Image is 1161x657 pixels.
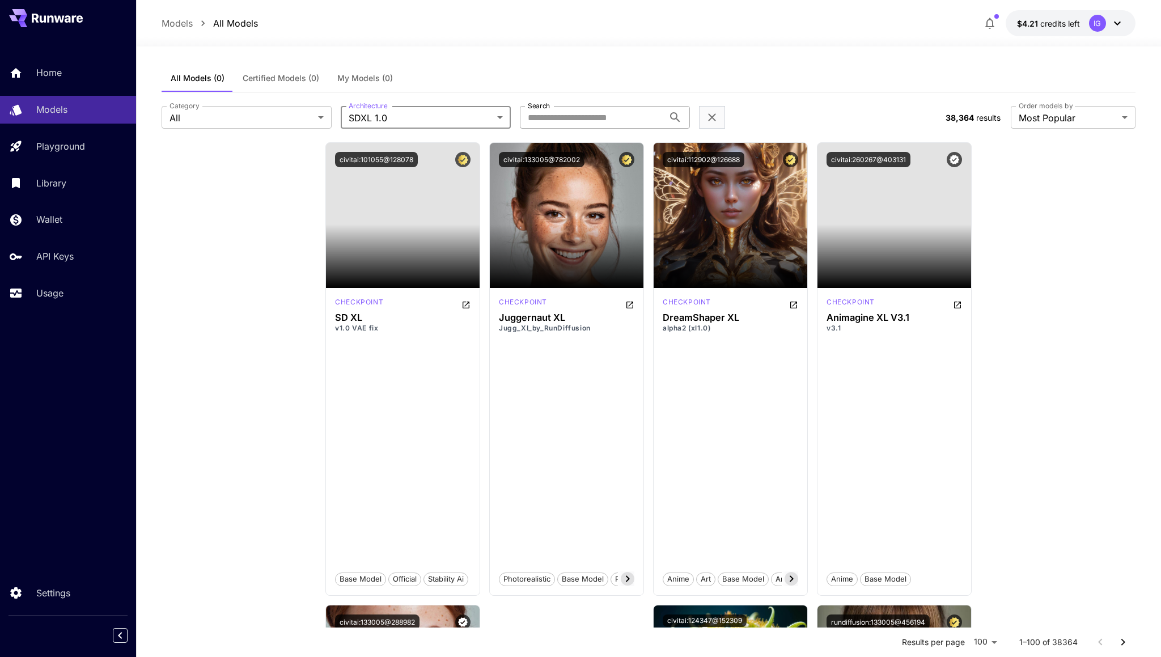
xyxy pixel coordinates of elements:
[771,571,807,586] button: artstyle
[611,571,640,586] button: photo
[499,297,547,311] div: SDXL 1.0
[557,571,608,586] button: base model
[1019,111,1117,125] span: Most Popular
[335,152,418,167] button: civitai:101055@128078
[663,574,693,585] span: anime
[827,323,962,333] p: v3.1
[663,614,747,627] button: civitai:124347@152309
[947,152,962,167] button: Verified working
[243,73,319,83] span: Certified Models (0)
[461,297,471,311] button: Open in CivitAI
[36,286,63,300] p: Usage
[558,574,608,585] span: base model
[335,323,471,333] p: v1.0 VAE fix
[36,139,85,153] p: Playground
[663,297,711,311] div: SDXL 1.0
[663,297,711,307] p: checkpoint
[499,574,554,585] span: photorealistic
[1019,101,1073,111] label: Order models by
[827,574,857,585] span: anime
[619,152,634,167] button: Certified Model – Vetted for best performance and includes a commercial license.
[113,628,128,643] button: Collapse sidebar
[827,297,875,311] div: SDXL 1.0
[663,152,744,167] button: civitai:112902@126688
[663,323,798,333] p: alpha2 (xl1.0)
[528,101,550,111] label: Search
[335,571,386,586] button: base model
[162,16,193,30] a: Models
[349,111,493,125] span: SDXL 1.0
[663,312,798,323] h3: DreamShaper XL
[170,111,313,125] span: All
[827,297,875,307] p: checkpoint
[902,637,965,648] p: Results per page
[335,297,383,311] div: SDXL 1.0
[121,625,136,646] div: Collapse sidebar
[36,103,67,116] p: Models
[1019,637,1078,648] p: 1–100 of 38364
[697,574,715,585] span: art
[1040,19,1080,28] span: credits left
[783,152,798,167] button: Certified Model – Vetted for best performance and includes a commercial license.
[335,297,383,307] p: checkpoint
[36,213,62,226] p: Wallet
[213,16,258,30] a: All Models
[499,152,584,167] button: civitai:133005@782002
[1017,19,1040,28] span: $4.21
[1017,18,1080,29] div: $4.21454
[827,152,910,167] button: civitai:260267@403131
[860,571,911,586] button: base model
[424,574,468,585] span: stability ai
[389,574,421,585] span: official
[423,571,468,586] button: stability ai
[827,571,858,586] button: anime
[772,574,806,585] span: artstyle
[718,571,769,586] button: base model
[946,113,974,122] span: 38,364
[625,297,634,311] button: Open in CivitAI
[388,571,421,586] button: official
[1089,15,1106,32] div: IG
[336,574,385,585] span: base model
[36,66,62,79] p: Home
[36,249,74,263] p: API Keys
[789,297,798,311] button: Open in CivitAI
[171,73,224,83] span: All Models (0)
[705,111,719,125] button: Clear filters (1)
[663,571,694,586] button: anime
[499,312,634,323] h3: Juggernaut XL
[969,634,1001,650] div: 100
[947,614,962,630] button: Certified Model – Vetted for best performance and includes a commercial license.
[1006,10,1135,36] button: $4.21454IG
[611,574,639,585] span: photo
[170,101,200,111] label: Category
[349,101,387,111] label: Architecture
[499,571,555,586] button: photorealistic
[696,571,715,586] button: art
[827,614,930,630] button: rundiffusion:133005@456194
[953,297,962,311] button: Open in CivitAI
[499,297,547,307] p: checkpoint
[499,323,634,333] p: Jugg_XI_by_RunDiffusion
[455,614,471,630] button: Verified working
[976,113,1001,122] span: results
[861,574,910,585] span: base model
[162,16,258,30] nav: breadcrumb
[337,73,393,83] span: My Models (0)
[718,574,768,585] span: base model
[827,312,962,323] h3: Animagine XL V3.1
[36,586,70,600] p: Settings
[335,312,471,323] h3: SD XL
[1112,631,1134,654] button: Go to next page
[36,176,66,190] p: Library
[335,614,420,630] button: civitai:133005@288982
[455,152,471,167] button: Certified Model – Vetted for best performance and includes a commercial license.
